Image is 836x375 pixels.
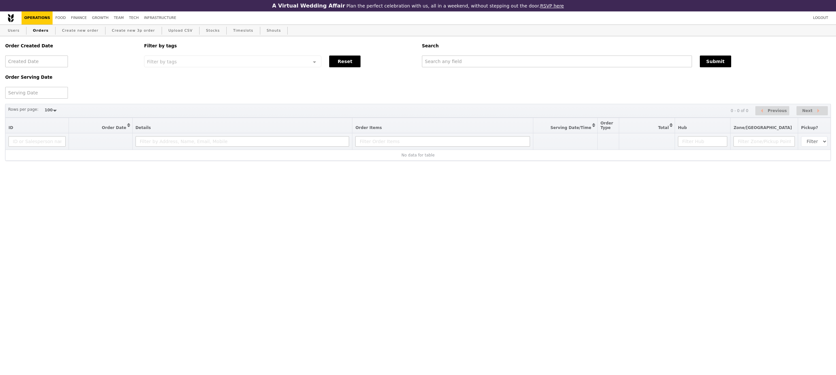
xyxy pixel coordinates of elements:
[136,136,349,147] input: Filter by Address, Name, Email, Mobile
[355,125,382,130] span: Order Items
[8,136,66,147] input: ID or Salesperson name
[111,11,126,24] a: Team
[126,11,141,24] a: Tech
[230,3,606,9] div: Plan the perfect celebration with us, all in a weekend, without stepping out the door.
[203,25,222,37] a: Stocks
[69,11,89,24] a: Finance
[5,87,68,99] input: Serving Date
[733,125,792,130] span: Zone/[GEOGRAPHIC_DATA]
[8,125,13,130] span: ID
[811,11,831,24] a: Logout
[136,125,151,130] span: Details
[796,106,828,116] button: Next
[5,25,22,37] a: Users
[678,136,727,147] input: Filter Hub
[8,153,828,157] div: No data for table
[272,3,345,9] h3: A Virtual Wedding Affair
[147,58,177,64] span: Filter by tags
[30,25,51,37] a: Orders
[768,107,787,115] span: Previous
[355,136,530,147] input: Filter Order Items
[231,25,256,37] a: Timeslots
[8,106,39,113] label: Rows per page:
[166,25,195,37] a: Upload CSV
[802,107,812,115] span: Next
[540,3,564,8] a: RSVP here
[733,136,795,147] input: Filter Zone/Pickup Point
[329,56,361,67] button: Reset
[678,125,687,130] span: Hub
[5,75,136,80] h5: Order Serving Date
[8,14,14,22] img: Grain logo
[22,11,53,24] a: Operations
[264,25,284,37] a: Shouts
[731,108,748,113] div: 0 - 0 of 0
[801,125,818,130] span: Pickup?
[53,11,68,24] a: Food
[422,43,831,48] h5: Search
[59,25,101,37] a: Create new order
[422,56,692,67] input: Search any field
[601,121,613,130] span: Order Type
[700,56,731,67] button: Submit
[144,43,414,48] h5: Filter by tags
[5,56,68,67] input: Created Date
[141,11,179,24] a: Infrastructure
[109,25,158,37] a: Create new 3p order
[755,106,789,116] button: Previous
[5,43,136,48] h5: Order Created Date
[89,11,111,24] a: Growth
